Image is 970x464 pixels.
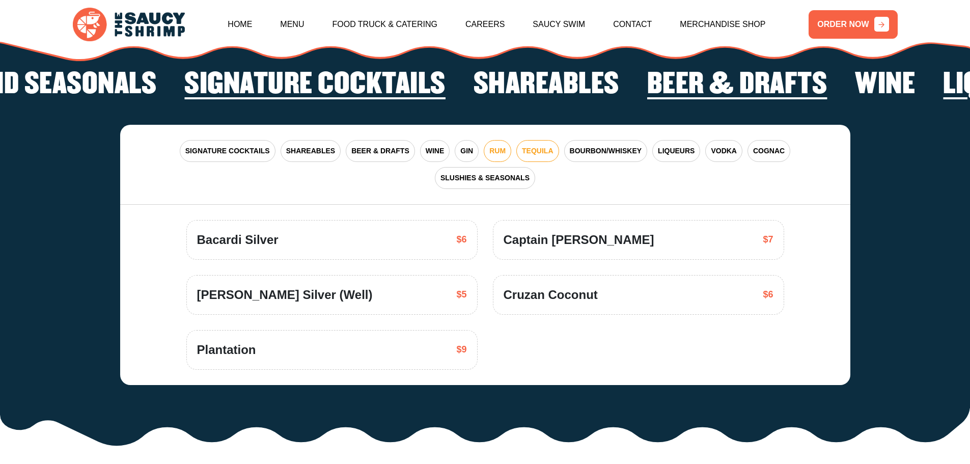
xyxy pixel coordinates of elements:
[197,341,256,359] span: Plantation
[763,288,773,302] span: $6
[460,146,473,156] span: GIN
[280,3,304,46] a: Menu
[184,69,446,104] li: 1 of 6
[286,146,335,156] span: SHAREABLES
[351,146,409,156] span: BEER & DRAFTS
[73,8,185,42] img: logo
[474,69,619,104] li: 2 of 6
[332,3,437,46] a: Food Truck & Catering
[705,140,742,162] button: VODKA
[763,233,773,247] span: $7
[522,146,553,156] span: TEQUILA
[680,3,765,46] a: Merchandise Shop
[346,140,415,162] button: BEER & DRAFTS
[474,69,619,100] h2: Shareables
[465,3,505,46] a: Careers
[426,146,445,156] span: WINE
[647,69,827,104] li: 3 of 6
[533,3,585,46] a: Saucy Swim
[855,69,915,104] li: 4 of 6
[197,231,279,249] span: Bacardi Silver
[420,140,450,162] button: WINE
[564,140,648,162] button: BOURBON/WHISKEY
[455,140,479,162] button: GIN
[435,167,535,189] button: SLUSHIES & SEASONALS
[570,146,642,156] span: BOURBON/WHISKEY
[456,288,466,302] span: $5
[440,173,530,183] span: SLUSHIES & SEASONALS
[504,231,654,249] span: Captain [PERSON_NAME]
[504,286,598,304] span: Cruzan Coconut
[484,140,511,162] button: RUM
[658,146,695,156] span: LIQUEURS
[809,10,897,39] a: ORDER NOW
[456,233,466,247] span: $6
[185,146,270,156] span: SIGNATURE COCKTAILS
[228,3,252,46] a: Home
[613,3,652,46] a: Contact
[652,140,700,162] button: LIQUEURS
[281,140,341,162] button: SHAREABLES
[180,140,275,162] button: SIGNATURE COCKTAILS
[753,146,785,156] span: COGNAC
[197,286,373,304] span: [PERSON_NAME] Silver (Well)
[489,146,506,156] span: RUM
[184,69,446,100] h2: Signature Cocktails
[456,343,466,357] span: $9
[747,140,790,162] button: COGNAC
[647,69,827,100] h2: Beer & Drafts
[516,140,559,162] button: TEQUILA
[711,146,737,156] span: VODKA
[855,69,915,100] h2: Wine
